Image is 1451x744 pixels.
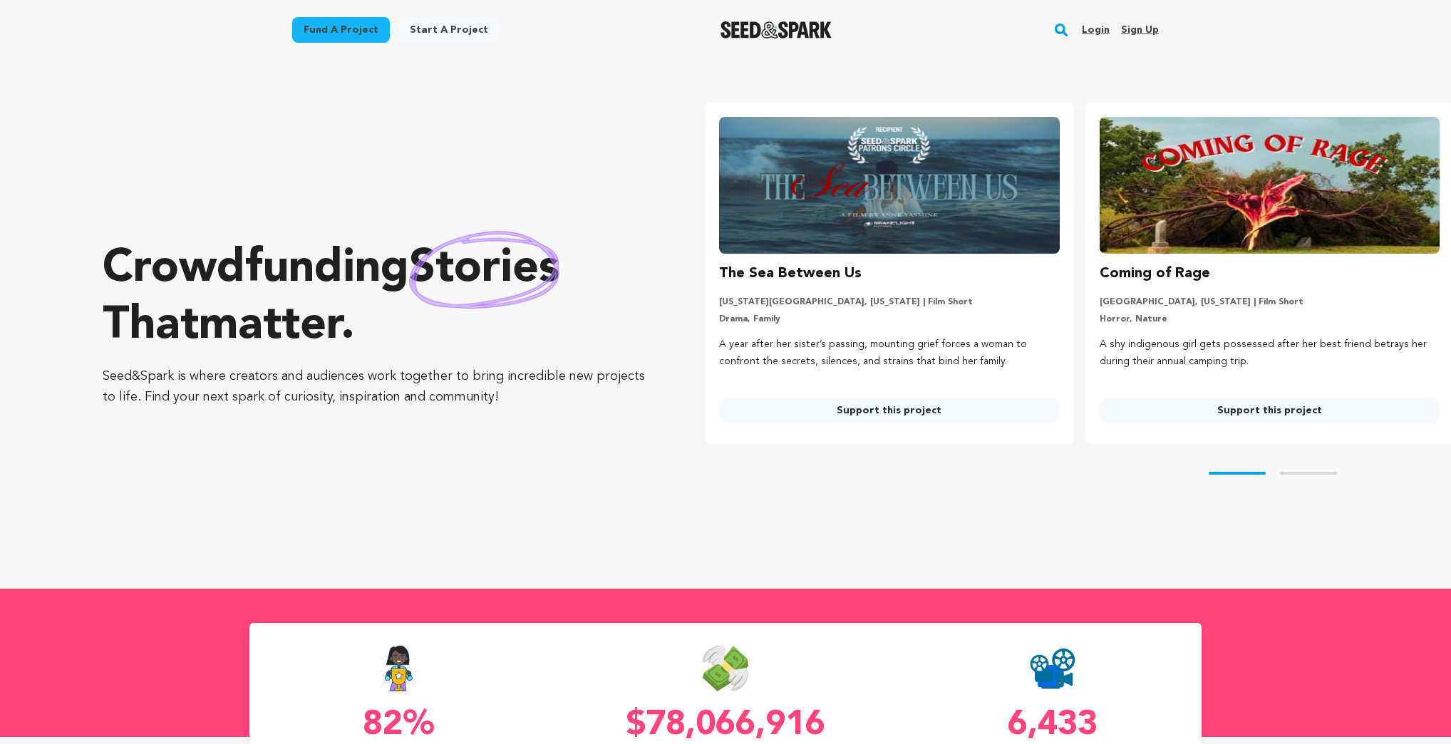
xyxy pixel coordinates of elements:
[199,304,341,349] span: matter
[409,231,559,309] img: hand sketched image
[719,262,862,285] h3: The Sea Between Us
[1100,117,1440,254] img: Coming of Rage image
[292,17,390,43] a: Fund a project
[103,366,648,408] p: Seed&Spark is where creators and audiences work together to bring incredible new projects to life...
[103,241,648,355] p: Crowdfunding that .
[376,646,420,691] img: Seed&Spark Success Rate Icon
[721,21,832,38] img: Seed&Spark Logo Dark Mode
[1100,314,1440,325] p: Horror, Nature
[1121,19,1159,41] a: Sign up
[1100,296,1440,308] p: [GEOGRAPHIC_DATA], [US_STATE] | Film Short
[1100,262,1210,285] h3: Coming of Rage
[577,708,875,743] p: $78,066,916
[703,646,748,691] img: Seed&Spark Money Raised Icon
[1082,19,1110,41] a: Login
[1100,398,1440,423] a: Support this project
[719,117,1059,254] img: The Sea Between Us image
[721,21,832,38] a: Seed&Spark Homepage
[719,314,1059,325] p: Drama, Family
[1030,646,1075,691] img: Seed&Spark Projects Created Icon
[719,296,1059,308] p: [US_STATE][GEOGRAPHIC_DATA], [US_STATE] | Film Short
[398,17,500,43] a: Start a project
[249,708,548,743] p: 82%
[1100,336,1440,371] p: A shy indigenous girl gets possessed after her best friend betrays her during their annual campin...
[719,398,1059,423] a: Support this project
[903,708,1202,743] p: 6,433
[719,336,1059,371] p: A year after her sister’s passing, mounting grief forces a woman to confront the secrets, silence...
